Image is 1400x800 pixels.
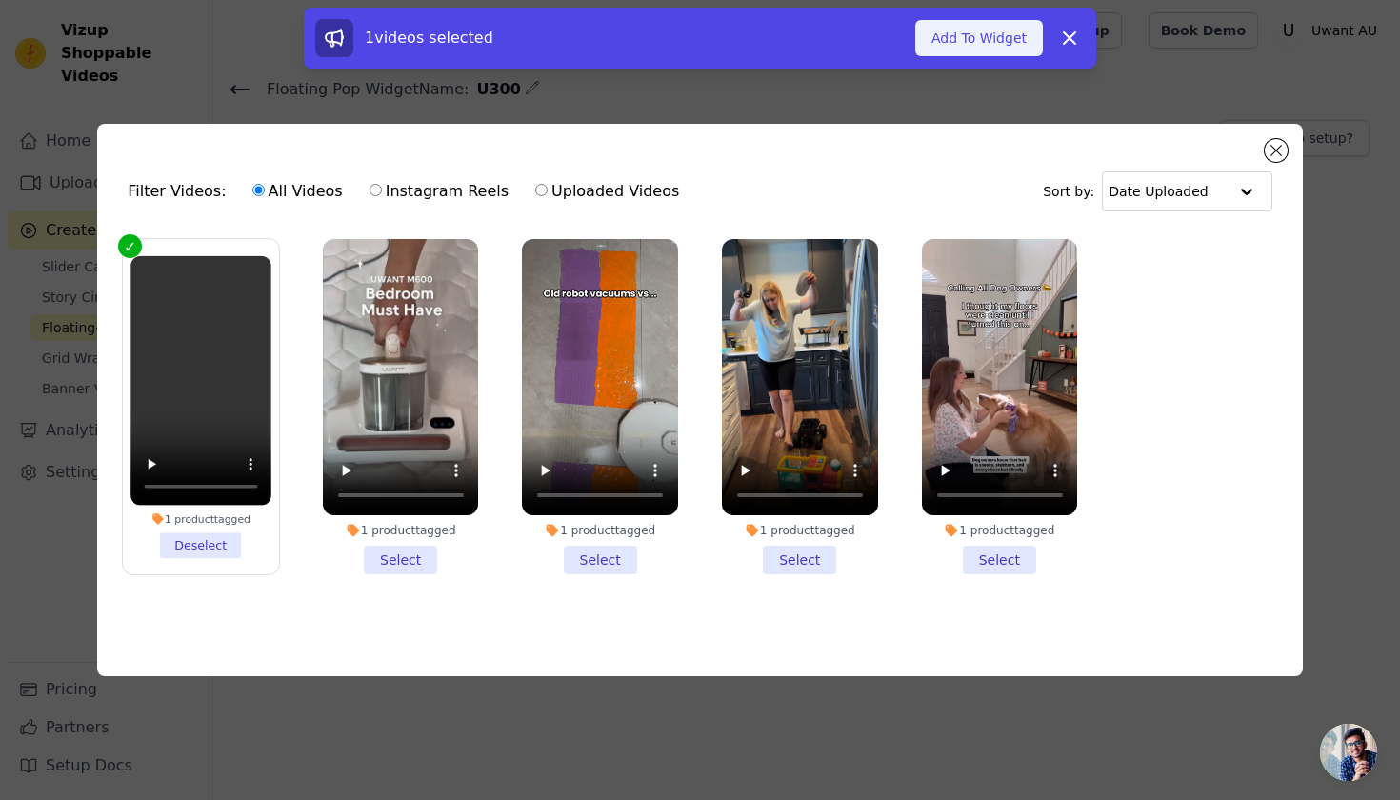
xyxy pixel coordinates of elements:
[369,179,510,204] label: Instagram Reels
[130,511,270,525] div: 1 product tagged
[365,29,493,47] span: 1 videos selected
[1043,171,1272,211] div: Sort by:
[251,179,344,204] label: All Videos
[1265,139,1288,162] button: Close modal
[323,523,479,538] div: 1 product tagged
[915,20,1043,56] button: Add To Widget
[1320,724,1377,781] div: Open chat
[522,523,678,538] div: 1 product tagged
[128,170,690,213] div: Filter Videos:
[534,179,680,204] label: Uploaded Videos
[722,523,878,538] div: 1 product tagged
[922,523,1078,538] div: 1 product tagged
